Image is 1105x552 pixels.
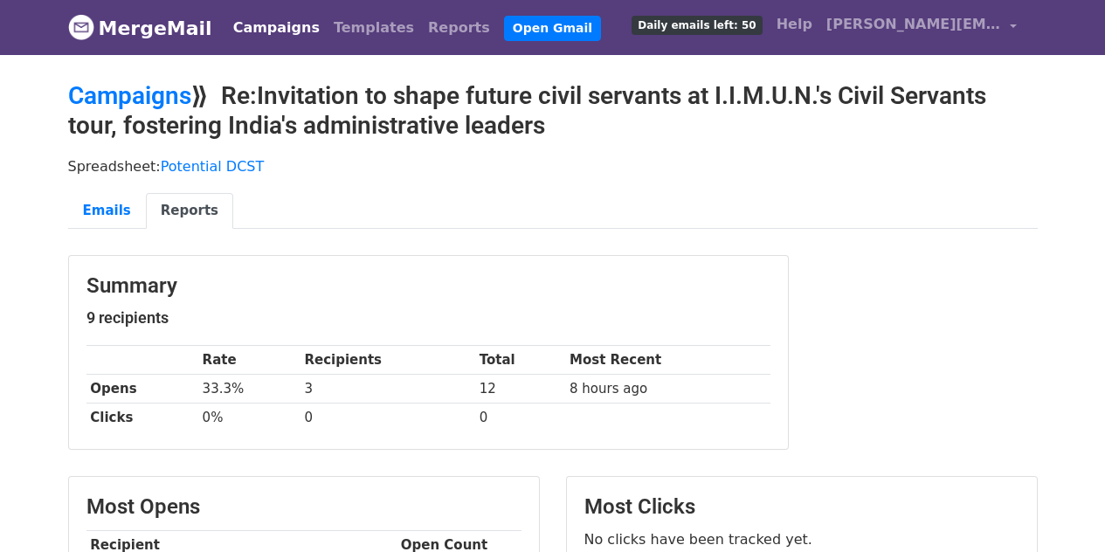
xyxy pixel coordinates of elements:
[565,346,770,375] th: Most Recent
[421,10,497,45] a: Reports
[300,346,475,375] th: Recipients
[198,404,300,432] td: 0%
[826,14,1001,35] span: [PERSON_NAME][EMAIL_ADDRESS][DOMAIN_NAME]
[68,10,212,46] a: MergeMail
[327,10,421,45] a: Templates
[475,404,565,432] td: 0
[300,375,475,404] td: 3
[475,346,565,375] th: Total
[68,157,1038,176] p: Spreadsheet:
[86,308,770,328] h5: 9 recipients
[198,346,300,375] th: Rate
[198,375,300,404] td: 33.3%
[68,14,94,40] img: MergeMail logo
[86,273,770,299] h3: Summary
[146,193,233,229] a: Reports
[625,7,769,42] a: Daily emails left: 50
[504,16,601,41] a: Open Gmail
[161,158,265,175] a: Potential DCST
[68,81,191,110] a: Campaigns
[86,494,521,520] h3: Most Opens
[68,193,146,229] a: Emails
[68,81,1038,140] h2: ⟫ Re:Invitation to shape future civil servants at I.I.M.U.N.'s Civil Servants tour, fostering Ind...
[632,16,762,35] span: Daily emails left: 50
[584,530,1019,549] p: No clicks have been tracked yet.
[86,375,198,404] th: Opens
[226,10,327,45] a: Campaigns
[565,375,770,404] td: 8 hours ago
[475,375,565,404] td: 12
[770,7,819,42] a: Help
[584,494,1019,520] h3: Most Clicks
[300,404,475,432] td: 0
[819,7,1024,48] a: [PERSON_NAME][EMAIL_ADDRESS][DOMAIN_NAME]
[86,404,198,432] th: Clicks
